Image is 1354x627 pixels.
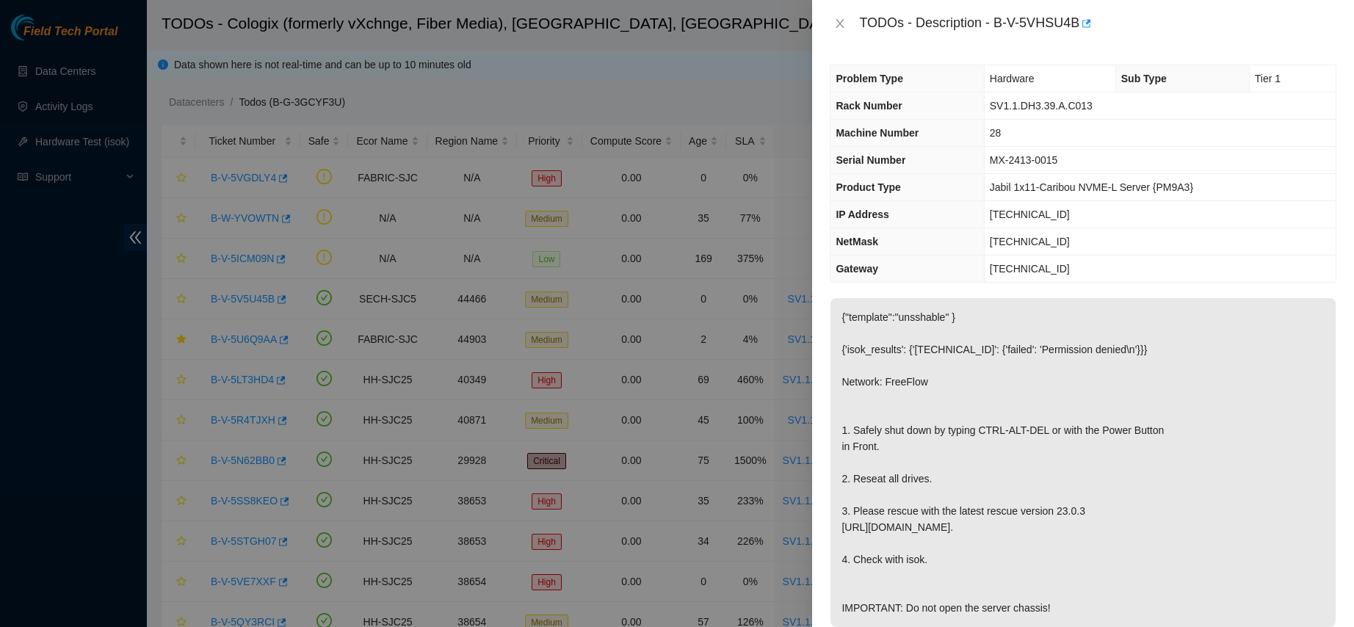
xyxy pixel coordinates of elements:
[990,127,1002,139] span: 28
[990,100,1093,112] span: SV1.1.DH3.39.A.C013
[830,17,850,31] button: Close
[836,236,878,247] span: NetMask
[836,209,888,220] span: IP Address
[990,263,1070,275] span: [TECHNICAL_ID]
[1121,73,1167,84] span: Sub Type
[859,12,1336,35] div: TODOs - Description - B-V-5VHSU4B
[1255,73,1281,84] span: Tier 1
[830,298,1336,627] p: {"template":"unsshable" } {'isok_results': {'[TECHNICAL_ID]': {'failed': 'Permission denied\n'}}}...
[990,154,1058,166] span: MX-2413-0015
[836,127,919,139] span: Machine Number
[990,73,1035,84] span: Hardware
[836,181,900,193] span: Product Type
[836,73,903,84] span: Problem Type
[990,181,1193,193] span: Jabil 1x11-Caribou NVME-L Server {PM9A3}
[834,18,846,29] span: close
[836,154,905,166] span: Serial Number
[990,236,1070,247] span: [TECHNICAL_ID]
[836,263,878,275] span: Gateway
[990,209,1070,220] span: [TECHNICAL_ID]
[836,100,902,112] span: Rack Number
